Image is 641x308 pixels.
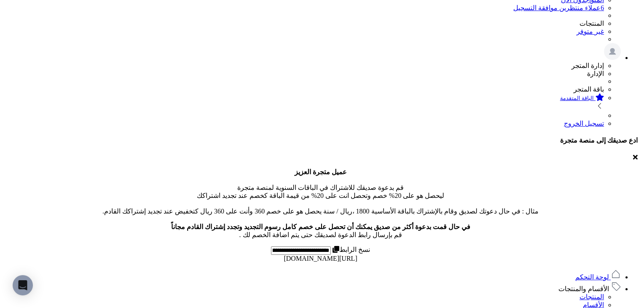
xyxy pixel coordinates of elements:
h4: ادع صديقك إلى منصة متجرة [3,136,638,144]
p: قم بدعوة صديقك للاشتراك في الباقات السنوية لمنصة متجرة ليحصل هو على 20% خصم وتحصل انت على 20% من ... [3,168,638,239]
div: [URL][DOMAIN_NAME] [3,255,638,262]
a: تسجيل الخروج [564,120,604,127]
li: الإدارة [3,70,604,78]
small: الباقة المتقدمة [560,95,594,101]
b: عميل متجرة العزيز [295,168,347,176]
a: الباقة المتقدمة [3,93,604,112]
span: الأقسام والمنتجات [558,285,609,292]
a: 6عملاء منتظرين موافقة التسجيل [513,4,604,11]
a: غير متوفر [577,28,604,35]
li: باقة المتجر [3,85,604,93]
label: نسخ الرابط [331,246,370,253]
b: في حال قمت بدعوة أكثر من صديق يمكنك أن تحصل على خصم كامل رسوم التجديد وتجدد إشتراك القادم مجاناً [171,223,470,230]
div: Open Intercom Messenger [13,275,33,295]
span: 6 [601,4,604,11]
span: إدارة المتجر [571,62,604,69]
a: لوحة التحكم [575,273,621,281]
span: لوحة التحكم [575,273,609,281]
a: المنتجات [579,293,604,300]
li: المنتجات [3,19,604,27]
